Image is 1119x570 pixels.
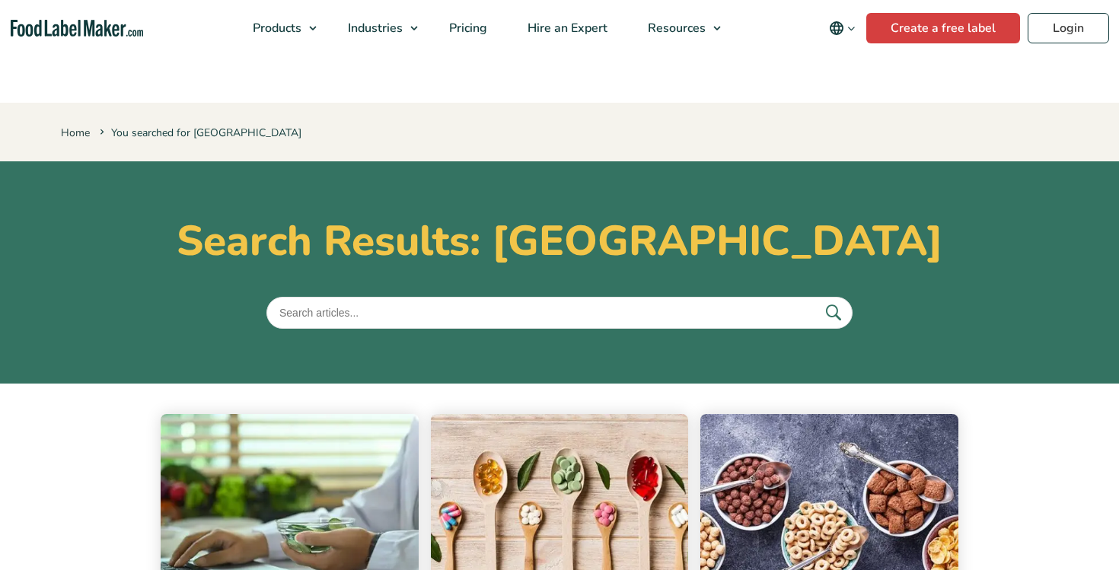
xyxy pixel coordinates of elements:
[61,126,90,140] a: Home
[61,216,1058,266] h1: Search Results: [GEOGRAPHIC_DATA]
[97,126,301,140] span: You searched for [GEOGRAPHIC_DATA]
[866,13,1020,43] a: Create a free label
[343,20,404,37] span: Industries
[11,20,144,37] a: Food Label Maker homepage
[445,20,489,37] span: Pricing
[643,20,707,37] span: Resources
[523,20,609,37] span: Hire an Expert
[266,297,853,329] input: Search articles...
[1028,13,1109,43] a: Login
[818,13,866,43] button: Change language
[248,20,303,37] span: Products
